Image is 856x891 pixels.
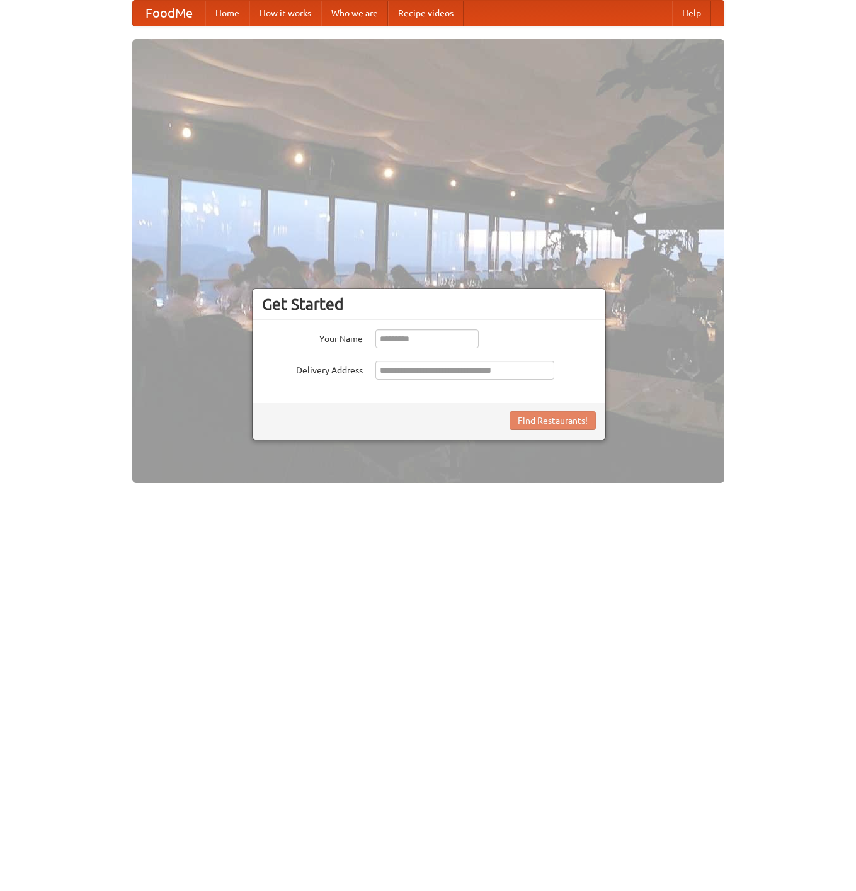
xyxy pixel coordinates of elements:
[510,411,596,430] button: Find Restaurants!
[262,295,596,314] h3: Get Started
[262,329,363,345] label: Your Name
[672,1,711,26] a: Help
[133,1,205,26] a: FoodMe
[205,1,249,26] a: Home
[388,1,464,26] a: Recipe videos
[321,1,388,26] a: Who we are
[262,361,363,377] label: Delivery Address
[249,1,321,26] a: How it works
